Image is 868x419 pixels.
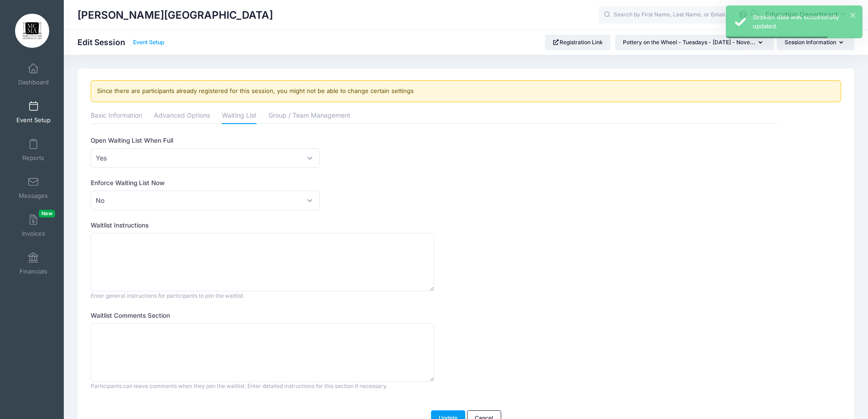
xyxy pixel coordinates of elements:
span: Messages [19,192,48,200]
a: Reports [12,134,55,166]
div: Session data was successfully updated. [753,13,855,31]
h1: Edit Session [77,37,164,47]
label: Enforce Waiting List Now [91,178,434,187]
span: Pottery on the Wheel - Tuesdays - [DATE] - Nove... [623,39,755,46]
span: New [39,210,55,217]
a: Financials [12,248,55,279]
a: InvoicesNew [12,210,55,242]
button: Session Information [777,35,854,50]
label: Open Waiting List When Full [91,136,434,145]
img: Marietta Cobb Museum of Art [15,14,49,48]
span: Invoices [22,230,45,238]
label: Waitlist Comments Section [91,311,434,320]
a: Waiting List [222,108,257,124]
a: Registration Link [545,35,611,50]
a: Messages [12,172,55,204]
button: Pottery on the Wheel - Tuesdays - [DATE] - Nove... [615,35,774,50]
span: Reports [22,154,44,162]
span: Dashboard [18,78,49,86]
input: Search by First Name, Last Name, or Email... [598,6,735,24]
span: Yes [91,148,320,168]
a: Event Setup [133,39,164,46]
a: Group / Team Management [268,108,350,124]
a: Dashboard [12,58,55,90]
span: Participants can leave comments when they join the waitlist. Enter detailed instructions for this... [91,383,387,389]
a: Event Setup [12,96,55,128]
a: Basic Information [91,108,142,124]
button: × [850,13,855,18]
h1: [PERSON_NAME][GEOGRAPHIC_DATA] [77,5,273,26]
label: Waitlist Instructions [91,221,434,230]
span: Enter general instructions for participants to join the waitlist. [91,292,245,299]
span: Yes [96,153,107,163]
span: No [91,191,320,210]
button: Education Department [760,5,854,26]
span: Financials [20,268,47,275]
div: Since there are participants already registered for this session, you might not be able to change... [91,80,841,102]
span: No [96,196,105,205]
a: Advanced Options [154,108,210,124]
span: Event Setup [16,116,51,124]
